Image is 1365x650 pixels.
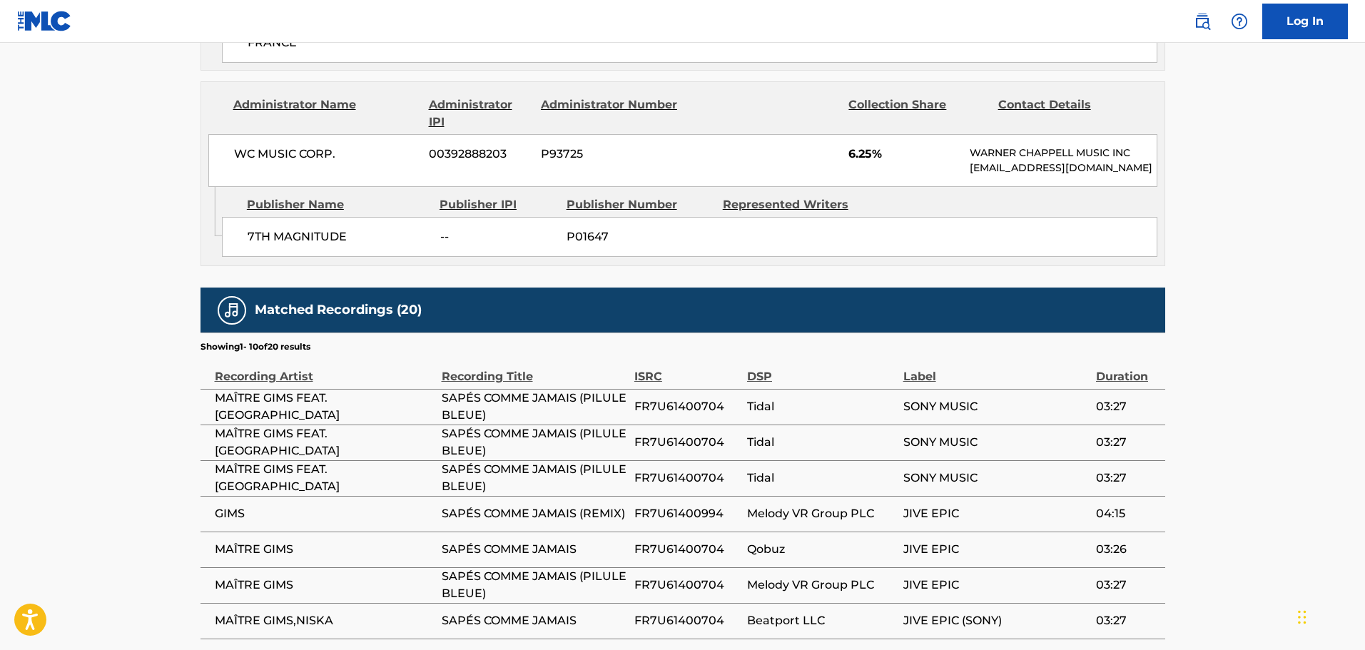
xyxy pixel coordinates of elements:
[747,577,896,594] span: Melody VR Group PLC
[1262,4,1348,39] a: Log In
[429,96,530,131] div: Administrator IPI
[903,505,1089,522] span: JIVE EPIC
[247,196,429,213] div: Publisher Name
[903,577,1089,594] span: JIVE EPIC
[233,96,418,131] div: Administrator Name
[1225,7,1254,36] div: Help
[201,340,310,353] p: Showing 1 - 10 of 20 results
[634,612,740,629] span: FR7U61400704
[1096,434,1158,451] span: 03:27
[429,146,530,163] span: 00392888203
[634,353,740,385] div: ISRC
[634,469,740,487] span: FR7U61400704
[747,398,896,415] span: Tidal
[903,469,1089,487] span: SONY MUSIC
[442,425,627,459] span: SAPÉS COMME JAMAIS (PILULE BLEUE)
[634,541,740,558] span: FR7U61400704
[442,505,627,522] span: SAPÉS COMME JAMAIS (REMIX)
[1096,469,1158,487] span: 03:27
[440,196,556,213] div: Publisher IPI
[903,541,1089,558] span: JIVE EPIC
[223,302,240,319] img: Matched Recordings
[567,228,712,245] span: P01647
[442,353,627,385] div: Recording Title
[541,96,679,131] div: Administrator Number
[215,461,435,495] span: MAÎTRE GIMS FEAT. [GEOGRAPHIC_DATA]
[747,469,896,487] span: Tidal
[248,228,430,245] span: 7TH MAGNITUDE
[634,398,740,415] span: FR7U61400704
[215,505,435,522] span: GIMS
[215,577,435,594] span: MAÎTRE GIMS
[442,390,627,424] span: SAPÉS COMME JAMAIS (PILULE BLEUE)
[634,434,740,451] span: FR7U61400704
[1096,541,1158,558] span: 03:26
[747,612,896,629] span: Beatport LLC
[442,541,627,558] span: SAPÉS COMME JAMAIS
[970,161,1156,176] p: [EMAIL_ADDRESS][DOMAIN_NAME]
[848,96,987,131] div: Collection Share
[747,434,896,451] span: Tidal
[998,96,1137,131] div: Contact Details
[1298,596,1306,639] div: Drag
[903,434,1089,451] span: SONY MUSIC
[747,505,896,522] span: Melody VR Group PLC
[903,612,1089,629] span: JIVE EPIC (SONY)
[215,612,435,629] span: MAÎTRE GIMS,NISKA
[255,302,422,318] h5: Matched Recordings (20)
[1194,13,1211,30] img: search
[634,505,740,522] span: FR7U61400994
[903,398,1089,415] span: SONY MUSIC
[234,146,419,163] span: WC MUSIC CORP.
[1096,577,1158,594] span: 03:27
[747,353,896,385] div: DSP
[541,146,679,163] span: P93725
[442,612,627,629] span: SAPÉS COMME JAMAIS
[848,146,959,163] span: 6.25%
[215,390,435,424] span: MAÎTRE GIMS FEAT. [GEOGRAPHIC_DATA]
[442,568,627,602] span: SAPÉS COMME JAMAIS (PILULE BLEUE)
[1096,398,1158,415] span: 03:27
[17,11,72,31] img: MLC Logo
[970,146,1156,161] p: WARNER CHAPPELL MUSIC INC
[442,461,627,495] span: SAPÉS COMME JAMAIS (PILULE BLEUE)
[1188,7,1217,36] a: Public Search
[747,541,896,558] span: Qobuz
[215,541,435,558] span: MAÎTRE GIMS
[215,425,435,459] span: MAÎTRE GIMS FEAT. [GEOGRAPHIC_DATA]
[440,228,556,245] span: --
[634,577,740,594] span: FR7U61400704
[215,353,435,385] div: Recording Artist
[567,196,712,213] div: Publisher Number
[1096,505,1158,522] span: 04:15
[723,196,868,213] div: Represented Writers
[1231,13,1248,30] img: help
[903,353,1089,385] div: Label
[1096,612,1158,629] span: 03:27
[1096,353,1158,385] div: Duration
[1294,582,1365,650] iframe: Chat Widget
